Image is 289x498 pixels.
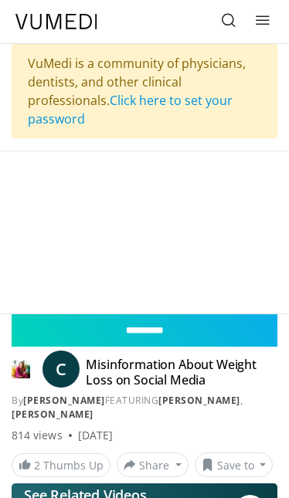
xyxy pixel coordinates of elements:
a: [PERSON_NAME] [12,408,93,421]
a: 2 Thumbs Up [12,453,110,477]
button: Share [117,452,189,477]
div: VuMedi is a community of physicians, dentists, and other clinical professionals. [12,44,277,138]
span: 814 views [12,428,63,443]
div: [DATE] [78,428,113,443]
img: VuMedi Logo [15,14,97,29]
button: Save to [195,452,274,477]
a: [PERSON_NAME] [23,394,105,407]
a: Click here to set your password [28,92,233,127]
a: [PERSON_NAME] [158,394,240,407]
div: By FEATURING , [12,394,277,422]
h4: Misinformation About Weight Loss on Social Media [86,357,271,388]
a: C [42,351,80,388]
span: 2 [34,458,40,473]
img: Dr. Carolynn Francavilla [12,357,30,381]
